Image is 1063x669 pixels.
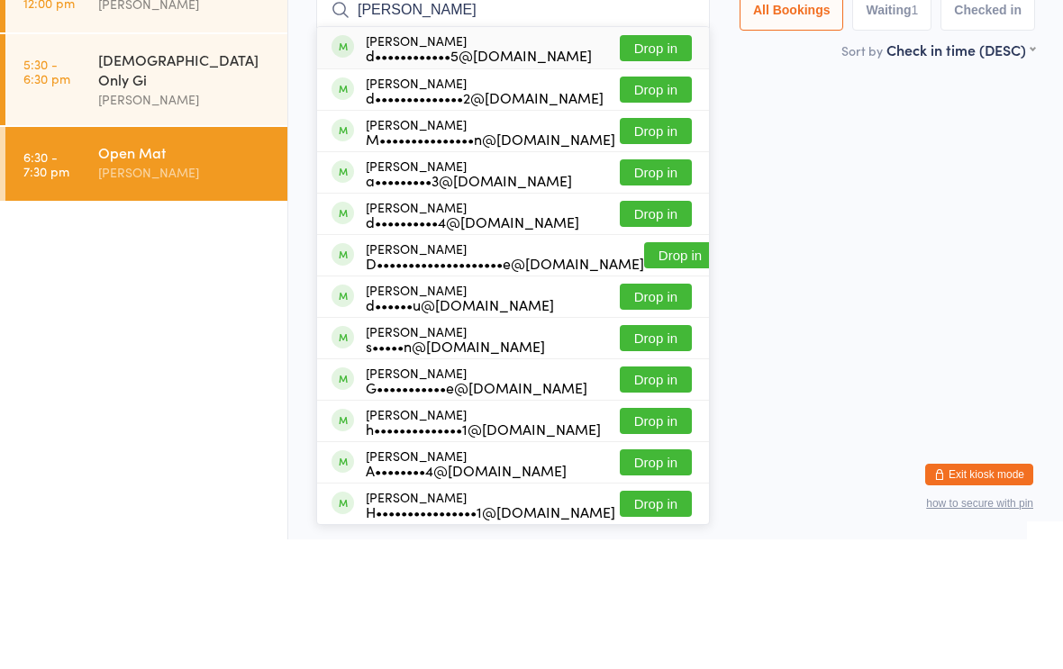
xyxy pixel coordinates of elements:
[5,257,287,330] a: 6:30 -7:30 pmOpen Mat[PERSON_NAME]
[316,25,1035,55] h2: Open Mat Check-in
[366,220,604,234] div: d••••••••••••••2@[DOMAIN_NAME]
[366,344,579,358] div: d••••••••••4@[DOMAIN_NAME]
[366,537,601,565] div: [PERSON_NAME]
[620,579,692,605] button: Drop in
[852,119,931,160] button: Waiting1
[130,50,219,69] div: Any location
[316,69,401,87] span: [DATE] 6:30pm
[366,551,601,565] div: h••••••••••••••1@[DOMAIN_NAME]
[912,132,919,147] div: 1
[620,330,692,357] button: Drop in
[366,163,592,192] div: [PERSON_NAME]
[926,627,1033,639] button: how to secure with pin
[5,164,287,255] a: 5:30 -6:30 pm[DEMOGRAPHIC_DATA] Only Gi[PERSON_NAME]
[620,620,692,646] button: Drop in
[98,292,272,312] div: [PERSON_NAME]
[366,412,554,441] div: [PERSON_NAME]
[620,206,692,232] button: Drop in
[98,104,272,123] div: No Gi
[620,538,692,564] button: Drop in
[23,111,75,140] time: 11:00 - 12:00 pm
[366,578,567,607] div: [PERSON_NAME]
[98,179,272,219] div: [DEMOGRAPHIC_DATA] Only Gi
[23,186,70,215] time: 5:30 - 6:30 pm
[366,592,567,607] div: A••••••••4@[DOMAIN_NAME]
[98,219,272,240] div: [PERSON_NAME]
[5,88,287,162] a: 11:00 -12:00 pmNo Gi[PERSON_NAME]
[429,69,530,87] span: [PERSON_NAME]
[366,385,644,400] div: D••••••••••••••••••••e@[DOMAIN_NAME]
[620,496,692,522] button: Drop in
[740,119,844,160] button: All Bookings
[23,50,68,69] a: [DATE]
[620,165,692,191] button: Drop in
[620,413,692,439] button: Drop in
[620,455,692,481] button: Drop in
[940,119,1035,160] button: Checked in
[98,123,272,144] div: [PERSON_NAME]
[366,205,604,234] div: [PERSON_NAME]
[644,372,716,398] button: Drop in
[366,330,579,358] div: [PERSON_NAME]
[23,279,69,308] time: 6:30 - 7:30 pm
[841,171,883,189] label: Sort by
[366,634,615,648] div: H••••••••••••••••1@[DOMAIN_NAME]
[366,177,592,192] div: d••••••••••••5@[DOMAIN_NAME]
[366,303,572,317] div: a•••••••••3@[DOMAIN_NAME]
[366,495,587,524] div: [PERSON_NAME]
[366,510,587,524] div: G•••••••••••e@[DOMAIN_NAME]
[784,34,871,52] span: Manual search
[366,247,615,276] div: [PERSON_NAME]
[925,593,1033,615] button: Exit kiosk mode
[366,288,572,317] div: [PERSON_NAME]
[620,248,692,274] button: Drop in
[366,371,644,400] div: [PERSON_NAME]
[98,272,272,292] div: Open Mat
[130,20,219,50] div: At
[620,289,692,315] button: Drop in
[366,261,615,276] div: M•••••••••••••••n@[DOMAIN_NAME]
[316,119,710,160] input: Search
[23,20,112,50] div: Events for
[366,619,615,648] div: [PERSON_NAME]
[366,427,554,441] div: d••••••u@[DOMAIN_NAME]
[558,69,667,87] span: The Grappling Lab
[886,169,1035,189] div: Check in time (DESC)
[935,34,1016,52] span: Scanner input
[366,468,545,483] div: s•••••n@[DOMAIN_NAME]
[366,454,545,483] div: [PERSON_NAME]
